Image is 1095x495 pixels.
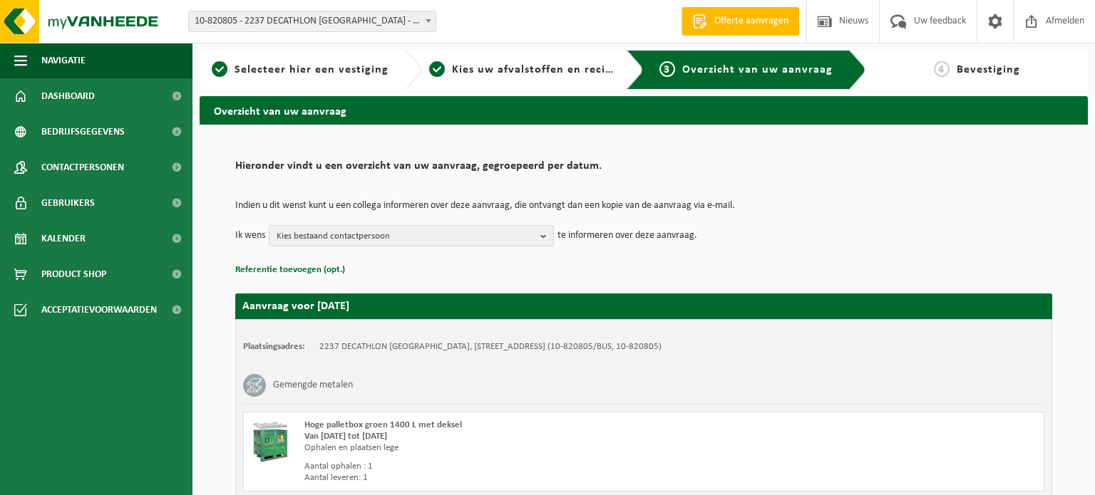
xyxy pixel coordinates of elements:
[319,341,662,353] td: 2237 DECATHLON [GEOGRAPHIC_DATA], [STREET_ADDRESS] (10-820805/BUS, 10-820805)
[711,14,792,28] span: Offerte aanvragen
[41,185,95,221] span: Gebruikers
[304,442,697,454] div: Ophalen en plaatsen lege
[188,11,436,32] span: 10-820805 - 2237 DECATHLON OOSTENDE - OOSTENDE
[957,64,1020,75] span: Bevestiging
[41,43,86,78] span: Navigatie
[304,461,697,472] div: Aantal ophalen : 1
[41,292,157,328] span: Acceptatievoorwaarden
[200,96,1088,124] h2: Overzicht van uw aanvraag
[429,61,445,77] span: 2
[682,64,833,75] span: Overzicht van uw aanvraag
[189,11,436,31] span: 10-820805 - 2237 DECATHLON OOSTENDE - OOSTENDE
[41,150,124,185] span: Contactpersonen
[304,472,697,484] div: Aantal leveren: 1
[304,420,462,429] span: Hoge palletbox groen 1400 L met deksel
[235,261,345,279] button: Referentie toevoegen (opt.)
[269,225,554,246] button: Kies bestaand contactpersoon
[682,7,799,36] a: Offerte aanvragen
[41,221,86,256] span: Kalender
[429,61,616,78] a: 2Kies uw afvalstoffen en recipiënten
[273,374,353,397] h3: Gemengde metalen
[934,61,950,77] span: 4
[207,61,394,78] a: 1Selecteer hier een vestiging
[41,114,125,150] span: Bedrijfsgegevens
[557,225,697,246] p: te informeren over deze aanvraag.
[235,225,265,246] p: Ik wens
[452,64,648,75] span: Kies uw afvalstoffen en recipiënten
[304,432,387,441] strong: Van [DATE] tot [DATE]
[277,226,535,247] span: Kies bestaand contactpersoon
[235,201,1052,211] p: Indien u dit wenst kunt u een collega informeren over deze aanvraag, die ontvangt dan een kopie v...
[235,160,1052,179] h2: Hieronder vindt u een overzicht van uw aanvraag, gegroepeerd per datum.
[243,342,305,351] strong: Plaatsingsadres:
[212,61,227,77] span: 1
[41,78,95,114] span: Dashboard
[41,256,106,292] span: Product Shop
[251,420,290,462] img: PB-HB-1400-HPE-GN-11.png
[242,301,349,312] strong: Aanvraag voor [DATE]
[659,61,675,77] span: 3
[235,64,389,75] span: Selecteer hier een vestiging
